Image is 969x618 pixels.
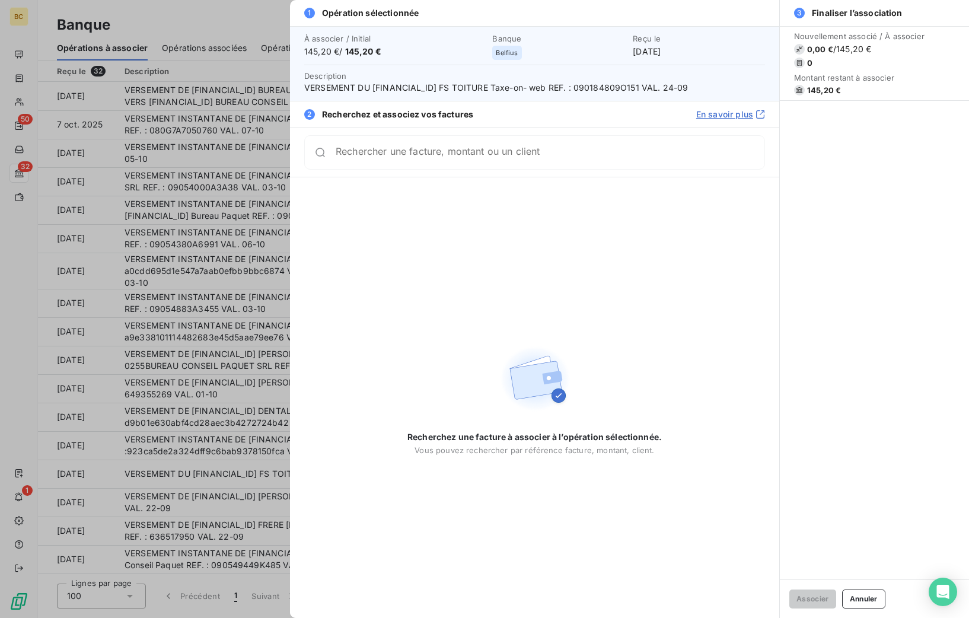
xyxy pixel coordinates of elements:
span: Montant restant à associer [794,73,925,82]
span: Nouvellement associé / À associer [794,31,925,41]
span: Reçu le [633,34,765,43]
div: [DATE] [633,34,765,58]
span: Banque [492,34,626,43]
button: Associer [789,590,836,609]
span: 145,20 € [807,85,841,95]
img: Empty state [497,341,573,417]
span: 145,20 € / [304,46,485,58]
span: VERSEMENT DU [FINANCIAL_ID] FS TOITURE Taxe-on- web REF. : 090184809O151 VAL. 24-09 [304,82,765,94]
span: 0 [807,58,812,68]
span: Opération sélectionnée [322,7,419,19]
span: Belfius [496,49,518,56]
span: 2 [304,109,315,120]
input: placeholder [336,146,764,158]
span: 145,20 € [345,46,381,56]
span: 0,00 € [807,44,833,54]
span: Recherchez et associez vos factures [322,109,473,120]
span: À associer / Initial [304,34,485,43]
div: Open Intercom Messenger [929,578,957,606]
span: / 145,20 € [833,43,871,55]
span: 3 [794,8,805,18]
a: En savoir plus [696,109,765,120]
span: 1 [304,8,315,18]
button: Annuler [842,590,885,609]
span: Recherchez une facture à associer à l’opération sélectionnée. [407,431,662,443]
span: Description [304,71,347,81]
span: Vous pouvez rechercher par référence facture, montant, client. [415,445,654,455]
span: Finaliser l’association [812,7,902,19]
